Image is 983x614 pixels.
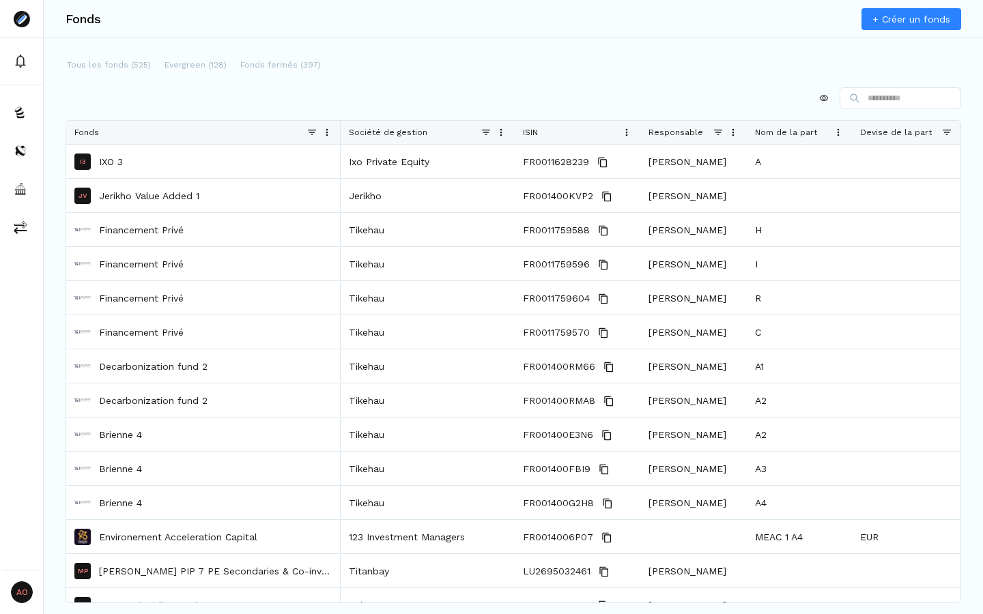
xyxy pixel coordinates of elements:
[341,315,515,349] div: Tikehau
[640,213,747,246] div: [PERSON_NAME]
[341,213,515,246] div: Tikehau
[599,529,615,546] button: Copy
[747,452,852,485] div: A3
[240,59,321,71] p: Fonds fermés (397)
[341,452,515,485] div: Tikehau
[99,530,257,544] a: Environement Acceleration Capital
[640,145,747,178] div: [PERSON_NAME]
[640,315,747,349] div: [PERSON_NAME]
[341,145,515,178] div: Ixo Private Equity
[596,461,612,478] button: Copy
[755,128,817,137] span: Nom de la part
[747,145,852,178] div: A
[79,192,87,199] p: JV
[99,223,184,237] a: Financement Privé
[163,55,228,76] button: Evergreen (128)
[523,350,595,383] span: FR001400RM66
[341,179,515,212] div: Jerikho
[595,257,612,273] button: Copy
[640,349,747,383] div: [PERSON_NAME]
[74,529,91,545] img: Environement Acceleration Capital
[67,59,151,71] p: Tous les fonds (525)
[341,520,515,553] div: 123 Investment Managers
[99,564,332,578] a: [PERSON_NAME] PIP 7 PE Secondaries & Co-investments
[861,8,961,30] a: + Créer un fonds
[66,13,101,25] h3: Fonds
[99,360,208,373] a: Decarbonization fund 2
[860,128,932,137] span: Devise de la part
[595,598,612,614] button: Copy
[640,418,747,451] div: [PERSON_NAME]
[14,106,27,119] img: funds
[3,211,40,244] a: commissions
[640,452,747,485] div: [PERSON_NAME]
[74,426,91,443] img: Brienne 4
[640,247,747,280] div: [PERSON_NAME]
[99,155,123,169] a: IXO 3
[595,325,612,341] button: Copy
[649,128,703,137] span: Responsable
[523,282,590,315] span: FR0011759604
[599,495,616,512] button: Copy
[99,394,208,407] a: Decarbonization fund 2
[601,393,617,409] button: Copy
[523,179,593,213] span: FR001400KVP2
[747,520,852,553] div: MEAC 1 A4
[74,256,91,272] img: Financement Privé
[523,486,594,520] span: FR001400G2H8
[523,248,590,281] span: FR0011759596
[640,554,747,587] div: [PERSON_NAME]
[523,128,538,137] span: ISIN
[99,291,184,305] p: Financement Privé
[74,128,99,137] span: Fonds
[74,392,91,409] img: Decarbonization fund 2
[165,59,227,71] p: Evergreen (128)
[601,359,617,375] button: Copy
[640,383,747,417] div: [PERSON_NAME]
[747,247,852,280] div: I
[640,179,747,212] div: [PERSON_NAME]
[341,281,515,315] div: Tikehau
[99,189,199,203] a: Jerikho Value Added 1
[99,428,142,441] p: Brienne 4
[99,257,184,271] a: Financement Privé
[80,158,86,165] p: I3
[747,418,852,451] div: A2
[523,214,590,247] span: FR0011759588
[747,383,852,417] div: A2
[640,486,747,519] div: [PERSON_NAME]
[3,134,40,167] button: distributors
[599,188,615,205] button: Copy
[78,568,88,574] p: MP
[99,496,142,510] a: Brienne 4
[239,55,322,76] button: Fonds fermés (397)
[595,222,612,239] button: Copy
[747,349,852,383] div: A1
[341,554,515,587] div: Titanbay
[595,154,611,171] button: Copy
[523,316,590,349] span: FR0011759570
[74,358,91,375] img: Decarbonization fund 2
[341,349,515,383] div: Tikehau
[523,145,589,179] span: FR0011628239
[640,281,747,315] div: [PERSON_NAME]
[523,521,593,554] span: FR0014006P07
[99,598,198,612] a: Crypto Liquidity Fund
[595,291,612,307] button: Copy
[341,486,515,519] div: Tikehau
[11,581,33,603] span: AO
[79,602,87,609] p: CL
[3,96,40,129] button: funds
[599,427,615,443] button: Copy
[523,418,593,452] span: FR001400E3N6
[14,220,27,234] img: commissions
